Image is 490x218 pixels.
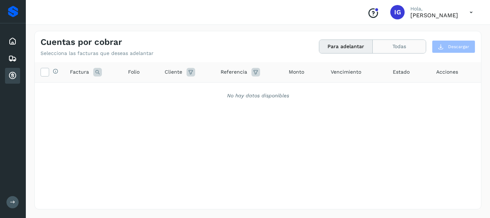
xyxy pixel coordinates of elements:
div: Inicio [5,33,20,49]
button: Todas [373,40,426,53]
span: Acciones [436,68,458,76]
span: Estado [393,68,410,76]
button: Para adelantar [319,40,373,53]
span: Vencimiento [331,68,361,76]
h4: Cuentas por cobrar [41,37,122,47]
span: Monto [289,68,304,76]
span: Descargar [448,43,469,50]
span: Folio [128,68,140,76]
button: Descargar [432,40,475,53]
span: Cliente [165,68,182,76]
span: Referencia [221,68,247,76]
div: Embarques [5,51,20,66]
p: ISABEL GARDUÑO DORANTES [410,12,458,19]
div: No hay datos disponibles [44,92,472,99]
span: Factura [70,68,89,76]
div: Cuentas por cobrar [5,68,20,84]
p: Hola, [410,6,458,12]
p: Selecciona las facturas que deseas adelantar [41,50,154,56]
